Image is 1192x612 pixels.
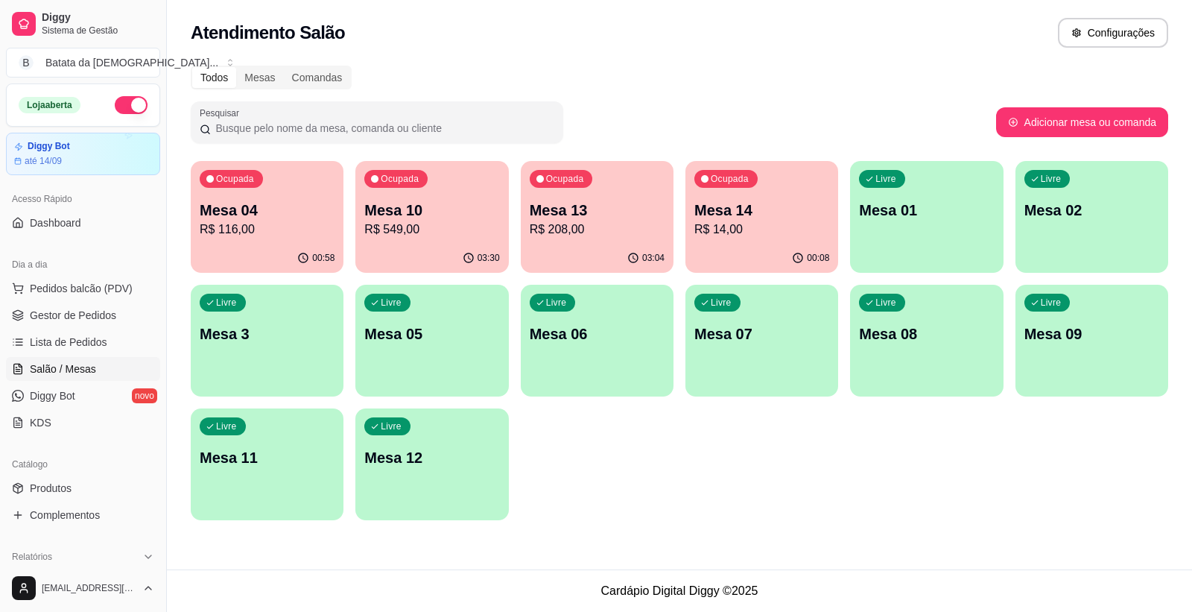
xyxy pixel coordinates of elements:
[19,55,34,70] span: B
[200,107,244,119] label: Pesquisar
[6,357,160,381] a: Salão / Mesas
[642,252,665,264] p: 03:04
[42,582,136,594] span: [EMAIL_ADDRESS][DOMAIN_NAME]
[6,48,160,78] button: Select a team
[30,481,72,496] span: Produtos
[6,384,160,408] a: Diggy Botnovo
[996,107,1168,137] button: Adicionar mesa ou comanda
[364,324,499,344] p: Mesa 05
[216,420,237,432] p: Livre
[381,173,419,185] p: Ocupada
[1015,285,1168,397] button: LivreMesa 09
[381,297,402,309] p: Livre
[6,133,160,175] a: Diggy Botaté 14/09
[478,252,500,264] p: 03:30
[355,161,508,273] button: OcupadaMesa 10R$ 549,0003:30
[364,200,499,221] p: Mesa 10
[6,476,160,500] a: Produtos
[12,551,52,563] span: Relatórios
[694,221,829,239] p: R$ 14,00
[236,67,283,88] div: Mesas
[1041,173,1062,185] p: Livre
[6,253,160,277] div: Dia a dia
[859,324,994,344] p: Mesa 08
[30,415,51,430] span: KDS
[530,324,665,344] p: Mesa 06
[694,324,829,344] p: Mesa 07
[30,308,116,323] span: Gestor de Pedidos
[711,297,732,309] p: Livre
[364,221,499,239] p: R$ 549,00
[521,161,673,273] button: OcupadaMesa 13R$ 208,0003:04
[521,285,673,397] button: LivreMesa 06
[6,411,160,435] a: KDS
[694,200,829,221] p: Mesa 14
[546,297,567,309] p: Livre
[30,281,133,296] span: Pedidos balcão (PDV)
[6,503,160,527] a: Complementos
[364,447,499,468] p: Mesa 12
[30,335,107,350] span: Lista de Pedidos
[284,67,351,88] div: Comandas
[685,161,838,273] button: OcupadaMesa 14R$ 14,0000:08
[530,221,665,239] p: R$ 208,00
[546,173,584,185] p: Ocupada
[200,200,335,221] p: Mesa 04
[45,55,218,70] div: Batata da [DEMOGRAPHIC_DATA] ...
[192,67,236,88] div: Todos
[355,408,508,520] button: LivreMesa 12
[191,21,345,45] h2: Atendimento Salão
[711,173,749,185] p: Ocupada
[216,297,237,309] p: Livre
[30,215,81,230] span: Dashboard
[850,161,1003,273] button: LivreMesa 01
[191,408,343,520] button: LivreMesa 11
[42,11,154,25] span: Diggy
[200,447,335,468] p: Mesa 11
[28,141,70,152] article: Diggy Bot
[530,200,665,221] p: Mesa 13
[875,297,896,309] p: Livre
[216,173,254,185] p: Ocupada
[167,570,1192,612] footer: Cardápio Digital Diggy © 2025
[19,97,80,113] div: Loja aberta
[6,570,160,606] button: [EMAIL_ADDRESS][DOMAIN_NAME]
[850,285,1003,397] button: LivreMesa 08
[875,173,896,185] p: Livre
[1058,18,1168,48] button: Configurações
[6,452,160,476] div: Catálogo
[1041,297,1062,309] p: Livre
[6,187,160,211] div: Acesso Rápido
[859,200,994,221] p: Mesa 01
[25,155,62,167] article: até 14/09
[200,221,335,239] p: R$ 116,00
[30,388,75,403] span: Diggy Bot
[355,285,508,397] button: LivreMesa 05
[1024,324,1159,344] p: Mesa 09
[6,211,160,235] a: Dashboard
[1024,200,1159,221] p: Mesa 02
[6,6,160,42] a: DiggySistema de Gestão
[30,362,96,376] span: Salão / Mesas
[1015,161,1168,273] button: LivreMesa 02
[6,303,160,327] a: Gestor de Pedidos
[200,324,335,344] p: Mesa 3
[30,508,100,523] span: Complementos
[115,96,148,114] button: Alterar Status
[312,252,335,264] p: 00:58
[191,285,343,397] button: LivreMesa 3
[6,330,160,354] a: Lista de Pedidos
[381,420,402,432] p: Livre
[807,252,829,264] p: 00:08
[191,161,343,273] button: OcupadaMesa 04R$ 116,0000:58
[211,121,554,136] input: Pesquisar
[6,277,160,300] button: Pedidos balcão (PDV)
[685,285,838,397] button: LivreMesa 07
[42,25,154,37] span: Sistema de Gestão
